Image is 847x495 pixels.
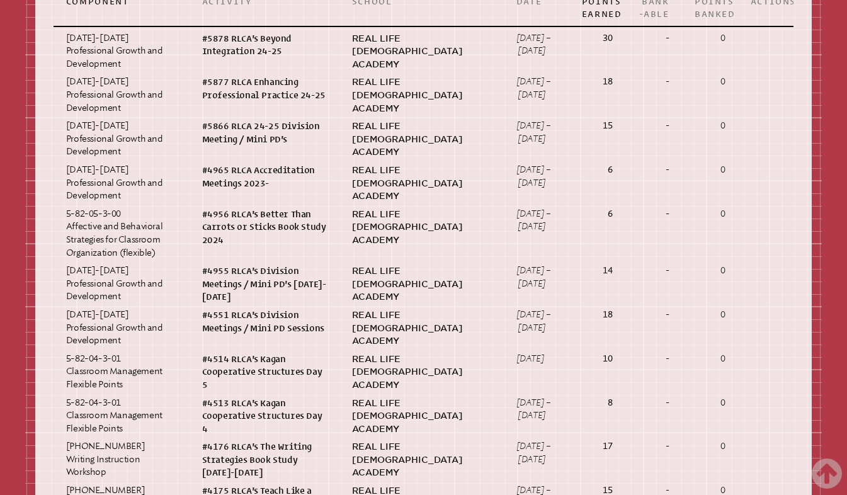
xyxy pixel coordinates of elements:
p: - [638,309,669,322]
p: [DATE] – [DATE] [516,309,557,334]
p: 5-82-04-3-01 Classroom Management Flexible Points [66,353,177,392]
p: 0 [695,164,725,177]
p: - [638,397,669,410]
p: #5878 RLCA's Beyond Integration 24-25 [202,32,327,58]
p: [DATE] [516,353,557,366]
p: Real Life [DEMOGRAPHIC_DATA] Academy [352,397,491,436]
p: #4965 RLCA Accreditation Meetings 2023- [202,164,327,190]
p: 0 [695,440,725,453]
p: #4513 RLCA's Kagan Cooperative Structures Day 4 [202,397,327,436]
p: - [638,265,669,278]
p: 0 [695,309,725,322]
p: 0 [695,120,725,133]
p: #4955 RLCA's Division Meetings / Mini PD's [DATE]-[DATE] [202,265,327,304]
p: [DATE] – [DATE] [516,32,557,58]
strong: 18 [603,76,612,87]
p: 0 [695,265,725,278]
strong: 6 [608,164,613,175]
p: - [638,76,669,89]
strong: 10 [603,353,612,364]
p: [DATE]-[DATE] Professional Growth and Development [66,32,177,71]
p: Real Life [DEMOGRAPHIC_DATA] Academy [352,164,491,203]
p: Real Life [DEMOGRAPHIC_DATA] Academy [352,265,491,304]
p: #5866 RLCA 24-25 Division Meeting / Mini PD's [202,120,327,145]
p: [DATE] – [DATE] [516,208,557,234]
p: [DATE] – [DATE] [516,164,557,190]
p: #5877 RLCA Enhancing Professional Practice 24-25 [202,76,327,101]
strong: 14 [603,265,612,276]
p: [DATE]-[DATE] Professional Growth and Development [66,164,177,203]
p: [DATE] – [DATE] [516,397,557,423]
p: [PHONE_NUMBER] Writing Instruction Workshop [66,440,177,479]
p: - [638,440,669,453]
p: Real Life [DEMOGRAPHIC_DATA] Academy [352,76,491,115]
p: - [638,120,669,133]
p: 0 [695,32,725,45]
p: 0 [695,208,725,221]
p: - [638,353,669,366]
p: #4176 RLCA's The Writing Strategies Book Study [DATE]-[DATE] [202,440,327,479]
p: - [638,208,669,221]
p: [DATE]-[DATE] Professional Growth and Development [66,120,177,159]
p: [DATE]-[DATE] Professional Growth and Development [66,265,177,304]
strong: 18 [603,309,612,320]
p: [DATE] – [DATE] [516,440,557,466]
p: Real Life [DEMOGRAPHIC_DATA] Academy [352,440,491,479]
p: 0 [695,353,725,366]
p: - [638,164,669,177]
p: Real Life [DEMOGRAPHIC_DATA] Academy [352,353,491,392]
p: #4551 RLCA's Division Meetings / Mini PD Sessions [202,309,327,334]
p: #4956 RLCA's Better Than Carrots or Sticks Book Study 2024 [202,208,327,247]
p: [DATE] – [DATE] [516,265,557,290]
strong: 17 [603,441,612,452]
strong: 6 [608,208,613,219]
p: Real Life [DEMOGRAPHIC_DATA] Academy [352,120,491,159]
p: [DATE] – [DATE] [516,76,557,101]
p: 0 [695,397,725,410]
p: [DATE]-[DATE] Professional Growth and Development [66,76,177,115]
p: 0 [695,76,725,89]
strong: 30 [603,33,612,43]
strong: 15 [603,120,612,131]
p: [DATE]-[DATE] Professional Growth and Development [66,309,177,348]
p: Real Life [DEMOGRAPHIC_DATA] Academy [352,32,491,71]
p: #4514 RLCA's Kagan Cooperative Structures Day 5 [202,353,327,392]
p: - [638,32,669,45]
p: Real Life [DEMOGRAPHIC_DATA] Academy [352,208,491,247]
p: Real Life [DEMOGRAPHIC_DATA] Academy [352,309,491,348]
strong: 8 [608,397,613,408]
p: 5-82-05-3-00 Affective and Behavioral Strategies for Classroom Organization (flexible) [66,208,177,259]
p: 5-82-04-3-01 Classroom Management Flexible Points [66,397,177,436]
p: [DATE] – [DATE] [516,120,557,145]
